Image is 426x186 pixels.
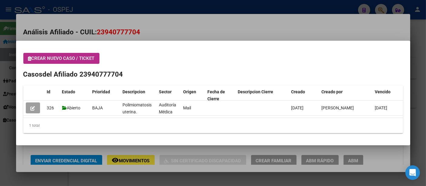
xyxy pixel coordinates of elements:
[43,70,123,78] span: del Afiliado 23940777704
[47,105,54,110] span: 326
[319,85,373,105] datatable-header-cell: Creado por
[123,89,146,94] span: Descripcion
[322,89,343,94] span: Creado por
[62,105,81,110] span: Abierto
[45,85,60,105] datatable-header-cell: Id
[205,85,236,105] datatable-header-cell: Fecha de Cierre
[208,89,225,101] span: Fecha de Cierre
[90,85,120,105] datatable-header-cell: Prioridad
[23,118,403,133] div: 1 total
[373,85,403,105] datatable-header-cell: Vencido
[47,89,51,94] span: Id
[23,69,403,80] h2: Casos
[291,89,305,94] span: Creado
[405,165,420,180] div: Open Intercom Messenger
[375,89,391,94] span: Vencido
[62,89,75,94] span: Estado
[123,102,152,114] span: Polimiomatosis uterina.
[375,105,387,110] span: [DATE]
[289,85,319,105] datatable-header-cell: Creado
[238,89,273,94] span: Descripcion Cierre
[183,105,191,110] span: Mail
[236,85,289,105] datatable-header-cell: Descripcion Cierre
[120,85,157,105] datatable-header-cell: Descripcion
[28,56,95,61] span: Crear nuevo caso / ticket
[92,89,110,94] span: Prioridad
[181,85,205,105] datatable-header-cell: Origen
[183,89,196,94] span: Origen
[60,85,90,105] datatable-header-cell: Estado
[291,105,304,110] span: [DATE]
[23,53,99,64] button: Crear nuevo caso / ticket
[157,85,181,105] datatable-header-cell: Sector
[92,105,103,110] span: BAJA
[159,102,176,114] span: Auditoría Médica
[159,89,172,94] span: Sector
[322,105,354,110] span: [PERSON_NAME]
